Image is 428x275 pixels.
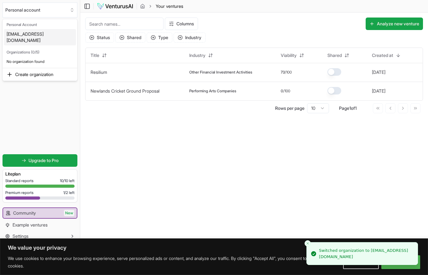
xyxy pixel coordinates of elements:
div: Suggestions [3,68,77,81]
div: Create organization [4,69,76,79]
p: No organization found [4,57,76,67]
div: Suggestions [3,19,77,68]
div: Personal Account [4,20,76,29]
div: Organizations (0/5) [4,48,76,57]
div: [EMAIL_ADDRESS][DOMAIN_NAME] [4,29,76,45]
